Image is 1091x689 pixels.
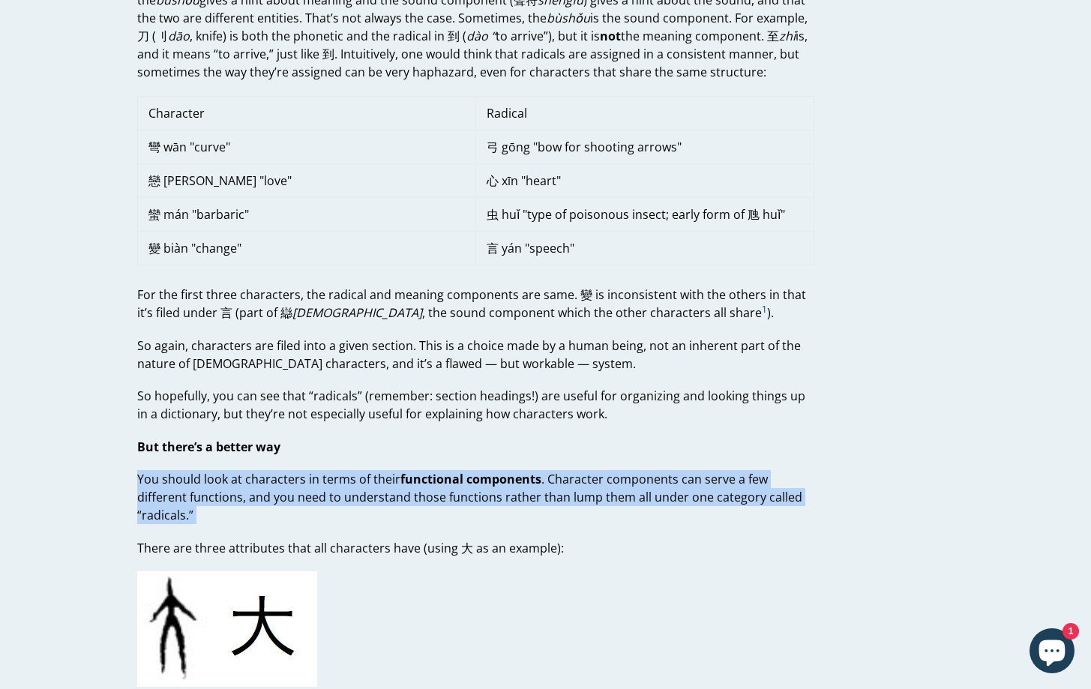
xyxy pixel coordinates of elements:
p: There are three attributes that all characters have (using 大 as an example): [137,539,814,557]
p: You should look at characters in terms of their . Character components can serve a few different ... [137,470,814,524]
em: bùshǒu [547,10,590,26]
strong: functional components [400,471,541,487]
td: 心 xīn "heart" [475,163,814,197]
td: 蠻 mán "barbaric" [137,197,475,231]
a: 1 [762,304,767,322]
td: 虫 huǐ "type of poisonous insect; early form of 虺 huǐ" [475,197,814,231]
td: 戀 [PERSON_NAME] "love" [137,163,475,197]
p: For the first three characters, the radical and meaning components are same. 變 is inconsistent wi... [137,286,814,322]
em: dào “ [466,28,496,44]
p: So again, characters are filed into a given section. This is a choice made by a human being, not ... [137,337,814,373]
em: zhì [779,28,796,44]
td: 言 yán "speech" [475,231,814,265]
sup: 1 [762,303,767,316]
td: Character [137,96,475,130]
p: So hopefully, you can see that “radicals” (remember: section headings!) are useful for organizing... [137,387,814,423]
td: 變 biàn "change" [137,231,475,265]
inbox-online-store-chat: Shopify online store chat [1025,628,1079,677]
strong: But there’s a better way [137,439,280,455]
td: 彎 wān "curve" [137,130,475,163]
td: Radical [475,96,814,130]
td: 弓 gōng "bow for shooting arrows" [475,130,814,163]
em: [DEMOGRAPHIC_DATA] [292,304,422,321]
em: dāo [168,28,190,44]
strong: not [600,28,621,44]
